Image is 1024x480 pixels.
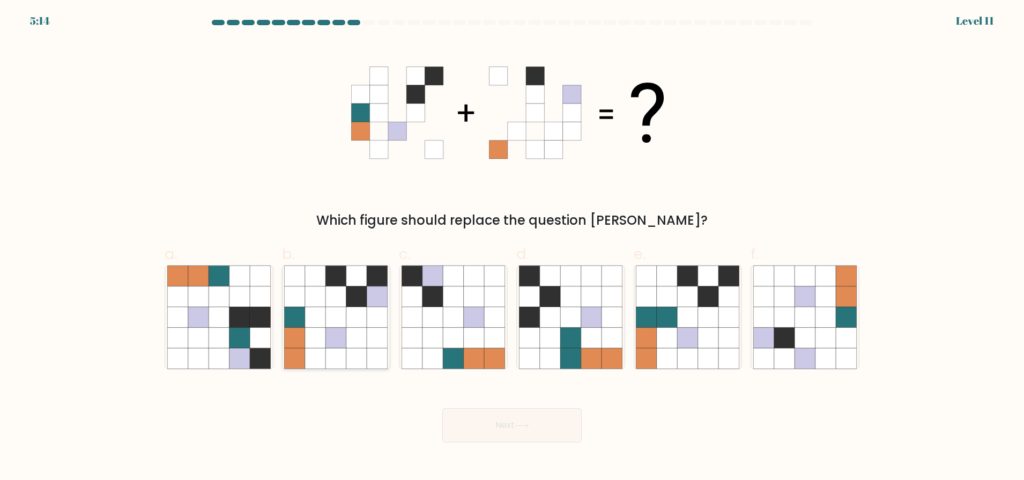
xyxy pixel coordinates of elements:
[956,13,994,29] div: Level 11
[442,408,582,442] button: Next
[282,243,295,264] span: b.
[165,243,177,264] span: a.
[171,211,853,230] div: Which figure should replace the question [PERSON_NAME]?
[399,243,411,264] span: c.
[751,243,758,264] span: f.
[516,243,529,264] span: d.
[30,13,50,29] div: 5:14
[634,243,645,264] span: e.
